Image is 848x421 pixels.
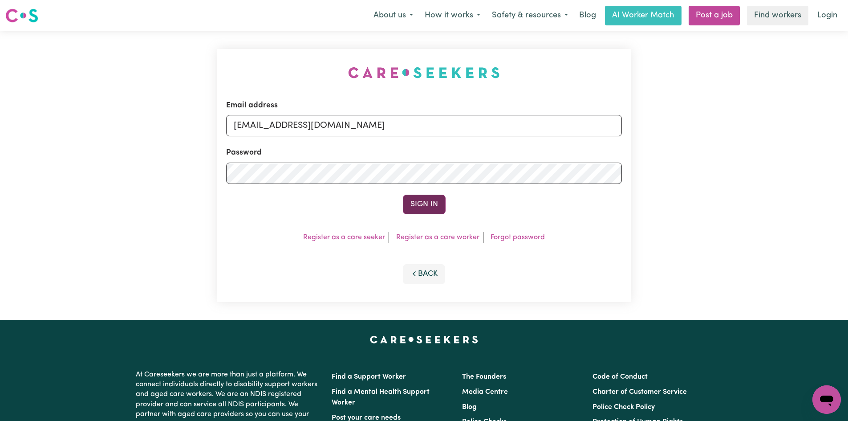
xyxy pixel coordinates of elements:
[332,388,430,406] a: Find a Mental Health Support Worker
[403,195,446,214] button: Sign In
[303,234,385,241] a: Register as a care seeker
[812,385,841,414] iframe: Button to launch messaging window
[462,373,506,380] a: The Founders
[419,6,486,25] button: How it works
[592,388,687,396] a: Charter of Customer Service
[486,6,574,25] button: Safety & resources
[368,6,419,25] button: About us
[574,6,601,25] a: Blog
[592,373,648,380] a: Code of Conduct
[226,100,278,111] label: Email address
[812,6,843,25] a: Login
[370,336,478,343] a: Careseekers home page
[226,147,262,159] label: Password
[491,234,545,241] a: Forgot password
[403,264,446,284] button: Back
[689,6,740,25] a: Post a job
[5,5,38,26] a: Careseekers logo
[462,388,508,396] a: Media Centre
[462,404,477,411] a: Blog
[396,234,479,241] a: Register as a care worker
[605,6,682,25] a: AI Worker Match
[5,8,38,24] img: Careseekers logo
[332,373,406,380] a: Find a Support Worker
[747,6,808,25] a: Find workers
[226,115,622,136] input: Email address
[592,404,655,411] a: Police Check Policy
